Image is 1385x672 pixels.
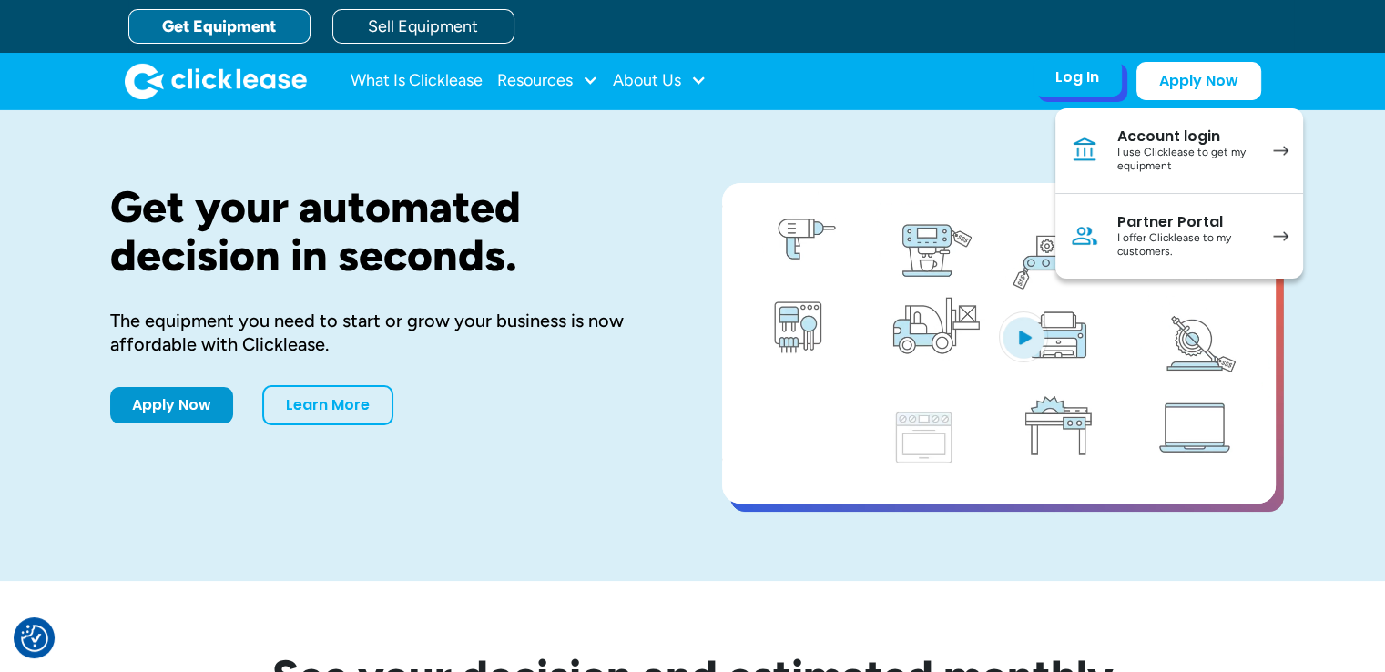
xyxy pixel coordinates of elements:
[1117,127,1255,146] div: Account login
[1273,231,1288,241] img: arrow
[1070,221,1099,250] img: Person icon
[332,9,514,44] a: Sell Equipment
[125,63,307,99] img: Clicklease logo
[497,63,598,99] div: Resources
[1055,108,1303,194] a: Account loginI use Clicklease to get my equipment
[613,63,707,99] div: About Us
[351,63,483,99] a: What Is Clicklease
[128,9,311,44] a: Get Equipment
[1055,194,1303,279] a: Partner PortalI offer Clicklease to my customers.
[110,183,664,280] h1: Get your automated decision in seconds.
[1117,146,1255,174] div: I use Clicklease to get my equipment
[110,309,664,356] div: The equipment you need to start or grow your business is now affordable with Clicklease.
[1136,62,1261,100] a: Apply Now
[125,63,307,99] a: home
[722,183,1276,504] a: open lightbox
[1273,146,1288,156] img: arrow
[1055,68,1099,87] div: Log In
[999,311,1048,362] img: Blue play button logo on a light blue circular background
[1070,136,1099,165] img: Bank icon
[21,625,48,652] img: Revisit consent button
[110,387,233,423] a: Apply Now
[1117,213,1255,231] div: Partner Portal
[1055,108,1303,279] nav: Log In
[1117,231,1255,260] div: I offer Clicklease to my customers.
[262,385,393,425] a: Learn More
[21,625,48,652] button: Consent Preferences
